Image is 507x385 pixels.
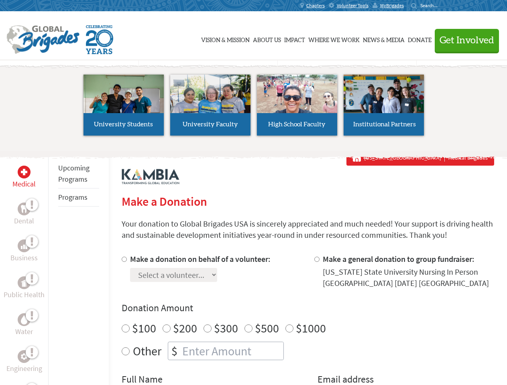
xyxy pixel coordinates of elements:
img: Water [21,315,27,324]
p: Engineering [6,363,42,374]
a: Upcoming Programs [58,163,90,184]
p: Public Health [4,289,45,300]
a: About Us [253,19,281,59]
a: MedicalMedical [12,166,36,190]
input: Search... [420,2,443,8]
span: Volunteer Tools [337,2,369,9]
span: University Faculty [183,121,238,128]
a: News & Media [363,19,405,59]
input: Enter Amount [181,342,283,360]
label: Other [133,342,161,360]
label: $300 [214,320,238,336]
h4: Donation Amount [122,302,494,314]
img: Business [21,243,27,249]
a: High School Faculty [257,75,337,136]
a: Vision & Mission [201,19,250,59]
img: menu_brigades_submenu_1.jpg [83,75,164,128]
a: Institutional Partners [344,75,424,136]
p: Business [10,252,38,263]
li: Programs [58,188,99,207]
li: Upcoming Programs [58,159,99,188]
a: DentalDental [14,203,34,227]
span: Institutional Partners [353,121,416,128]
img: Engineering [21,353,27,360]
img: menu_brigades_submenu_2.jpg [170,75,250,128]
div: Dental [18,203,31,215]
a: EngineeringEngineering [6,350,42,374]
label: Make a donation on behalf of a volunteer: [130,254,271,264]
label: $1000 [296,320,326,336]
span: MyBrigades [380,2,404,9]
p: Your donation to Global Brigades USA is sincerely appreciated and much needed! Your support is dr... [122,218,494,241]
h2: Make a Donation [122,194,494,209]
a: Public HealthPublic Health [4,276,45,300]
img: Global Brigades Logo [6,25,79,54]
span: Chapters [306,2,325,9]
div: [US_STATE] State University Nursing In Person [GEOGRAPHIC_DATA] [DATE] [GEOGRAPHIC_DATA] [323,266,494,289]
div: $ [168,342,181,360]
img: menu_brigades_submenu_3.jpg [257,75,337,113]
label: $100 [132,320,156,336]
p: Medical [12,178,36,190]
img: Dental [21,205,27,213]
label: $500 [255,320,279,336]
img: Public Health [21,279,27,287]
a: BusinessBusiness [10,239,38,263]
p: Water [15,326,33,337]
label: Make a general donation to group fundraiser: [323,254,474,264]
div: Business [18,239,31,252]
a: Impact [284,19,305,59]
a: WaterWater [15,313,33,337]
img: menu_brigades_submenu_4.jpg [344,75,424,128]
span: University Students [94,121,153,128]
p: Dental [14,215,34,227]
span: Get Involved [440,36,494,45]
button: Get Involved [435,29,499,52]
div: Water [18,313,31,326]
a: Programs [58,192,88,202]
a: University Students [83,75,164,136]
a: Donate [408,19,432,59]
img: Medical [21,169,27,175]
label: $200 [173,320,197,336]
span: High School Faculty [268,121,326,128]
img: logo-kambia.png [122,169,179,184]
div: Medical [18,166,31,178]
img: Global Brigades Celebrating 20 Years [86,25,113,54]
a: University Faculty [170,75,250,136]
a: Where We Work [308,19,360,59]
div: Engineering [18,350,31,363]
div: Public Health [18,276,31,289]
